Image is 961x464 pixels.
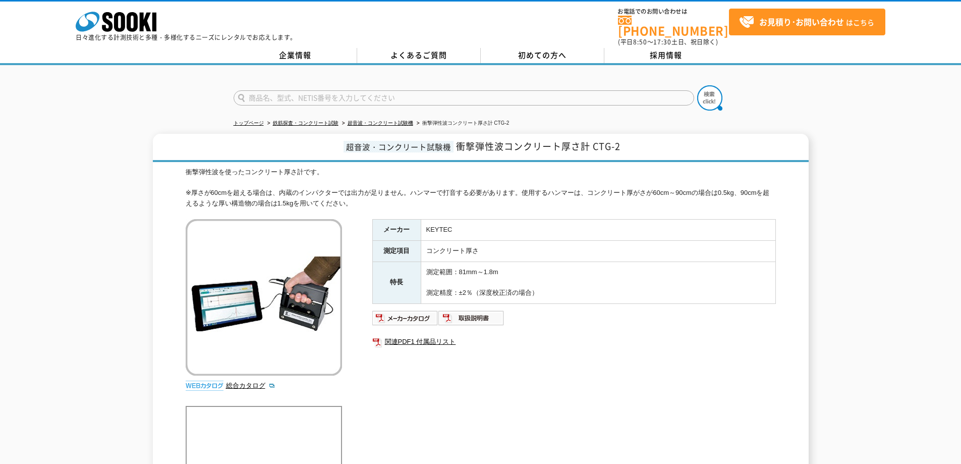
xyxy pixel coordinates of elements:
[372,220,421,241] th: メーカー
[633,37,647,46] span: 8:50
[438,310,504,326] img: 取扱説明書
[273,120,338,126] a: 鉄筋探査・コンクリート試験
[348,120,413,126] a: 超音波・コンクリート試験機
[186,219,342,376] img: 衝撃弾性波コンクリート厚さ計 CTG-2
[421,240,775,262] td: コンクリート厚さ
[372,262,421,303] th: 特長
[234,90,694,106] input: 商品名、型式、NETIS番号を入力してください
[357,48,481,63] a: よくあるご質問
[518,49,567,61] span: 初めての方へ
[653,37,671,46] span: 17:30
[697,85,722,111] img: btn_search.png
[372,317,438,324] a: メーカーカタログ
[415,118,510,129] li: 衝撃弾性波コンクリート厚さ計 CTG-2
[372,240,421,262] th: 測定項目
[186,167,776,209] div: 衝撃弾性波を使ったコンクリート厚さ計です。 ※厚さが60cmを超える場合は、内蔵のインパクターでは出力が足りません。ハンマーで打音する必要があります。使用するハンマーは、コンクリート厚がさが60...
[618,16,729,36] a: [PHONE_NUMBER]
[372,310,438,326] img: メーカーカタログ
[234,120,264,126] a: トップページ
[481,48,604,63] a: 初めての方へ
[618,37,718,46] span: (平日 ～ 土日、祝日除く)
[438,317,504,324] a: 取扱説明書
[234,48,357,63] a: 企業情報
[421,262,775,303] td: 測定範囲：81mm～1.8m 測定精度：±2％（深度校正済の場合）
[372,335,776,348] a: 関連PDF1 付属品リスト
[618,9,729,15] span: お電話でのお問い合わせは
[226,382,275,389] a: 総合カタログ
[76,34,297,40] p: 日々進化する計測技術と多種・多様化するニーズにレンタルでお応えします。
[186,381,223,391] img: webカタログ
[456,139,620,153] span: 衝撃弾性波コンクリート厚さ計 CTG-2
[729,9,885,35] a: お見積り･お問い合わせはこちら
[344,141,454,152] span: 超音波・コンクリート試験機
[759,16,844,28] strong: お見積り･お問い合わせ
[604,48,728,63] a: 採用情報
[739,15,874,30] span: はこちら
[421,220,775,241] td: KEYTEC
